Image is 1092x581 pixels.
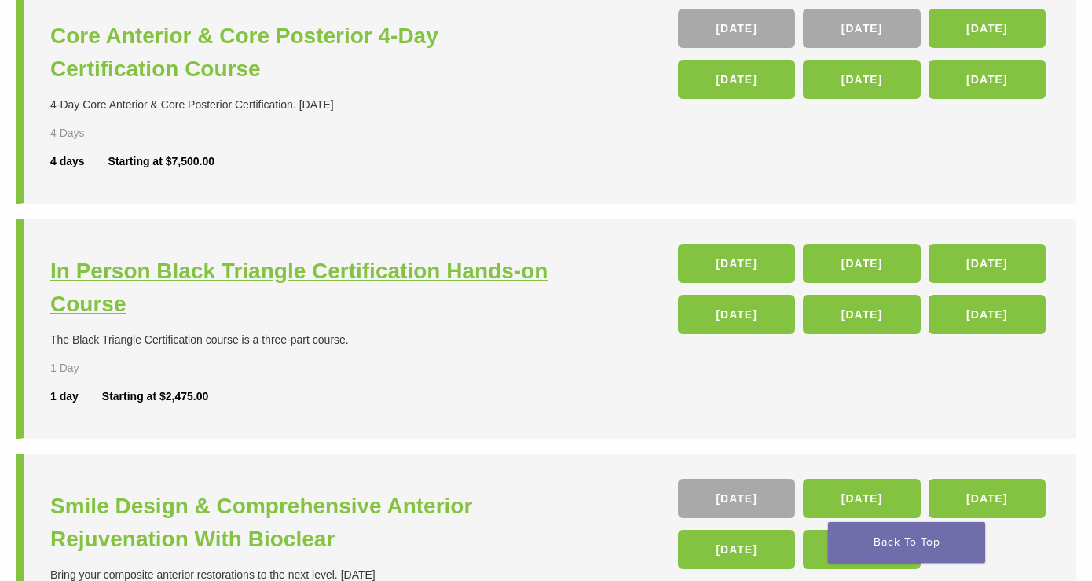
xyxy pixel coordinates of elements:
[803,60,920,99] a: [DATE]
[108,153,214,170] div: Starting at $7,500.00
[50,20,550,86] a: Core Anterior & Core Posterior 4-Day Certification Course
[678,295,795,334] a: [DATE]
[102,388,208,405] div: Starting at $2,475.00
[678,244,795,283] a: [DATE]
[929,244,1046,283] a: [DATE]
[50,125,125,142] div: 4 Days
[803,295,920,334] a: [DATE]
[803,479,920,518] a: [DATE]
[929,479,1046,518] a: [DATE]
[929,9,1046,48] a: [DATE]
[828,522,985,563] a: Back To Top
[929,295,1046,334] a: [DATE]
[929,60,1046,99] a: [DATE]
[50,332,550,348] div: The Black Triangle Certification course is a three-part course.
[678,9,795,48] a: [DATE]
[50,97,550,113] div: 4-Day Core Anterior & Core Posterior Certification. [DATE]
[50,255,550,321] a: In Person Black Triangle Certification Hands-on Course
[678,479,1050,577] div: , , , ,
[678,244,1050,342] div: , , , , ,
[803,244,920,283] a: [DATE]
[50,490,550,556] a: Smile Design & Comprehensive Anterior Rejuvenation With Bioclear
[678,60,795,99] a: [DATE]
[803,530,920,569] a: [DATE]
[803,9,920,48] a: [DATE]
[678,9,1050,107] div: , , , , ,
[50,153,108,170] div: 4 days
[50,360,125,377] div: 1 Day
[50,388,102,405] div: 1 day
[678,479,795,518] a: [DATE]
[678,530,795,569] a: [DATE]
